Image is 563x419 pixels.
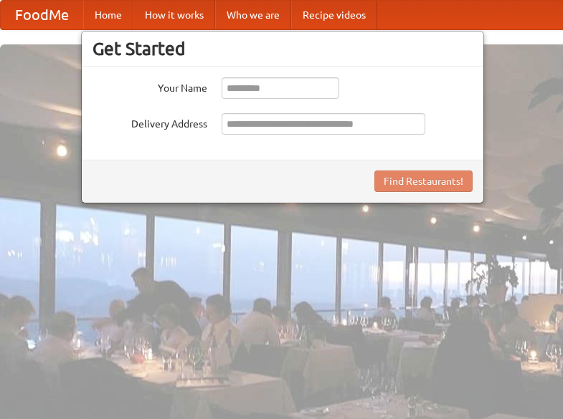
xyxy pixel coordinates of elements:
[93,77,207,95] label: Your Name
[93,38,473,59] h3: Get Started
[291,1,377,29] a: Recipe videos
[374,170,473,192] button: Find Restaurants!
[83,1,133,29] a: Home
[133,1,215,29] a: How it works
[93,113,207,131] label: Delivery Address
[1,1,83,29] a: FoodMe
[215,1,291,29] a: Who we are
